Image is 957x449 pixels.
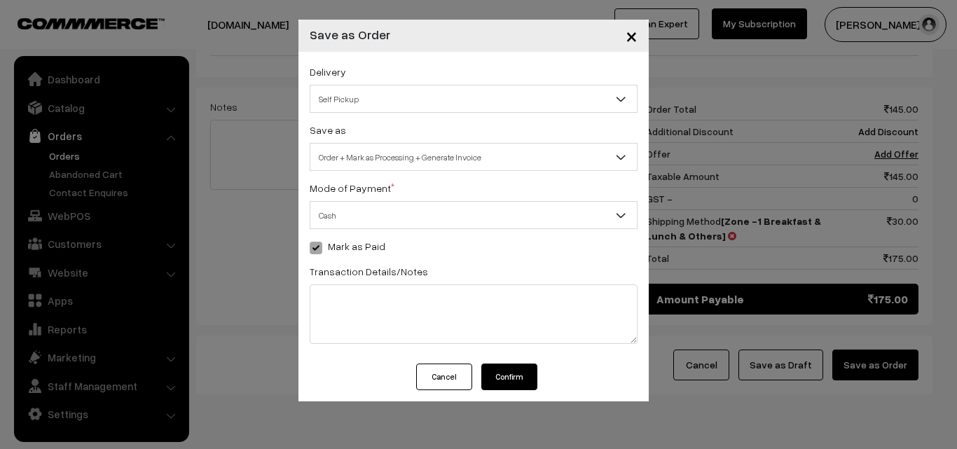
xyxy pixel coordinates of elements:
[310,85,638,113] span: Self Pickup
[310,145,637,170] span: Order + Mark as Processing + Generate Invoice
[310,181,394,195] label: Mode of Payment
[626,22,638,48] span: ×
[310,201,638,229] span: Cash
[310,25,390,44] h4: Save as Order
[481,364,537,390] button: Confirm
[310,203,637,228] span: Cash
[310,87,637,111] span: Self Pickup
[310,239,385,254] label: Mark as Paid
[310,123,346,137] label: Save as
[310,143,638,171] span: Order + Mark as Processing + Generate Invoice
[416,364,472,390] button: Cancel
[310,264,428,279] label: Transaction Details/Notes
[614,14,649,57] button: Close
[310,64,346,79] label: Delivery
